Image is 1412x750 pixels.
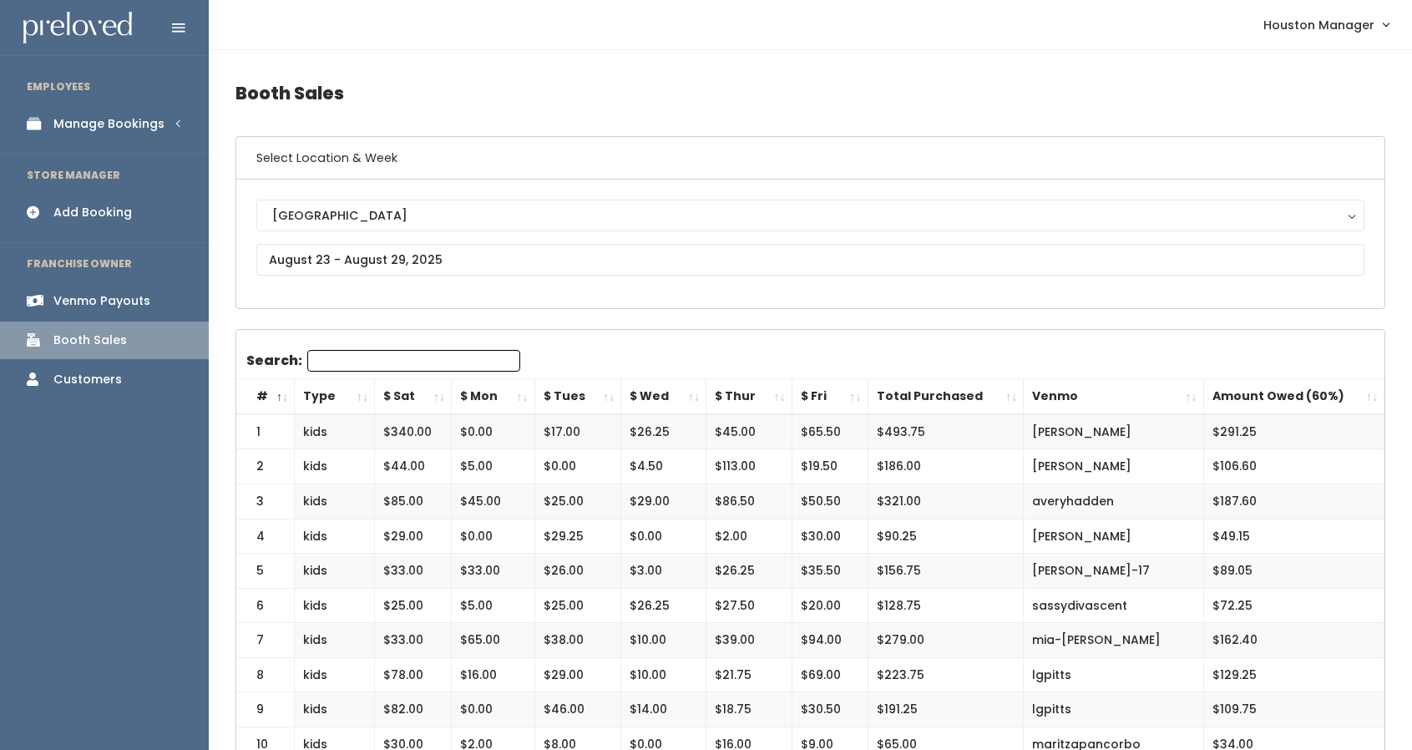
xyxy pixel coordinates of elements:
td: $30.50 [792,692,868,727]
td: $49.15 [1203,519,1384,554]
td: $21.75 [706,657,792,692]
td: $45.00 [706,414,792,449]
td: $25.00 [534,484,621,519]
div: Customers [53,371,122,388]
td: $19.50 [792,449,868,484]
td: $0.00 [451,414,534,449]
td: $86.50 [706,484,792,519]
td: $94.00 [792,623,868,658]
td: $113.00 [706,449,792,484]
td: kids [295,623,375,658]
td: $44.00 [374,449,451,484]
td: $129.25 [1203,657,1384,692]
a: Houston Manager [1247,7,1405,43]
button: [GEOGRAPHIC_DATA] [256,200,1364,231]
td: $109.75 [1203,692,1384,727]
th: Amount Owed (60%): activate to sort column ascending [1203,379,1384,414]
td: lgpitts [1024,692,1203,727]
td: $65.00 [451,623,534,658]
td: $26.25 [621,588,706,623]
td: $14.00 [621,692,706,727]
th: Venmo: activate to sort column ascending [1024,379,1203,414]
td: $5.00 [451,449,534,484]
td: [PERSON_NAME] [1024,519,1203,554]
td: kids [295,657,375,692]
td: mia-[PERSON_NAME] [1024,623,1203,658]
td: $191.25 [868,692,1024,727]
td: $0.00 [451,692,534,727]
td: $45.00 [451,484,534,519]
td: $26.25 [706,554,792,589]
th: $ Mon: activate to sort column ascending [451,379,534,414]
td: $106.60 [1203,449,1384,484]
input: Search: [307,350,520,372]
td: 1 [236,414,295,449]
h4: Booth Sales [235,70,1385,116]
td: $25.00 [374,588,451,623]
th: $ Wed: activate to sort column ascending [621,379,706,414]
td: $186.00 [868,449,1024,484]
td: $72.25 [1203,588,1384,623]
td: $25.00 [534,588,621,623]
td: $69.00 [792,657,868,692]
input: August 23 - August 29, 2025 [256,244,1364,276]
th: $ Thur: activate to sort column ascending [706,379,792,414]
td: $78.00 [374,657,451,692]
td: 9 [236,692,295,727]
td: $29.00 [534,657,621,692]
td: $128.75 [868,588,1024,623]
img: preloved logo [23,12,132,44]
td: $321.00 [868,484,1024,519]
td: $35.50 [792,554,868,589]
td: $33.00 [374,554,451,589]
h6: Select Location & Week [236,137,1384,180]
th: $ Fri: activate to sort column ascending [792,379,868,414]
td: $17.00 [534,414,621,449]
td: $26.25 [621,414,706,449]
td: 7 [236,623,295,658]
td: $33.00 [374,623,451,658]
th: Type: activate to sort column ascending [295,379,375,414]
td: $291.25 [1203,414,1384,449]
th: #: activate to sort column descending [236,379,295,414]
td: 6 [236,588,295,623]
span: Houston Manager [1263,16,1374,34]
td: averyhadden [1024,484,1203,519]
div: Booth Sales [53,332,127,349]
td: 5 [236,554,295,589]
td: $0.00 [451,519,534,554]
td: kids [295,554,375,589]
td: kids [295,414,375,449]
td: $162.40 [1203,623,1384,658]
td: $20.00 [792,588,868,623]
td: 3 [236,484,295,519]
td: $223.75 [868,657,1024,692]
div: Add Booking [53,204,132,221]
td: $2.00 [706,519,792,554]
td: $4.50 [621,449,706,484]
td: $156.75 [868,554,1024,589]
td: $18.75 [706,692,792,727]
td: [PERSON_NAME] [1024,449,1203,484]
td: kids [295,484,375,519]
td: $340.00 [374,414,451,449]
td: $493.75 [868,414,1024,449]
div: Venmo Payouts [53,292,150,310]
td: $89.05 [1203,554,1384,589]
td: $50.50 [792,484,868,519]
td: [PERSON_NAME] [1024,414,1203,449]
td: $0.00 [621,519,706,554]
td: $16.00 [451,657,534,692]
td: $27.50 [706,588,792,623]
td: $0.00 [534,449,621,484]
td: 2 [236,449,295,484]
td: $65.50 [792,414,868,449]
td: kids [295,692,375,727]
div: Manage Bookings [53,115,164,133]
td: $29.00 [374,519,451,554]
td: $10.00 [621,623,706,658]
td: 8 [236,657,295,692]
td: $10.00 [621,657,706,692]
td: $30.00 [792,519,868,554]
td: sassydivascent [1024,588,1203,623]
